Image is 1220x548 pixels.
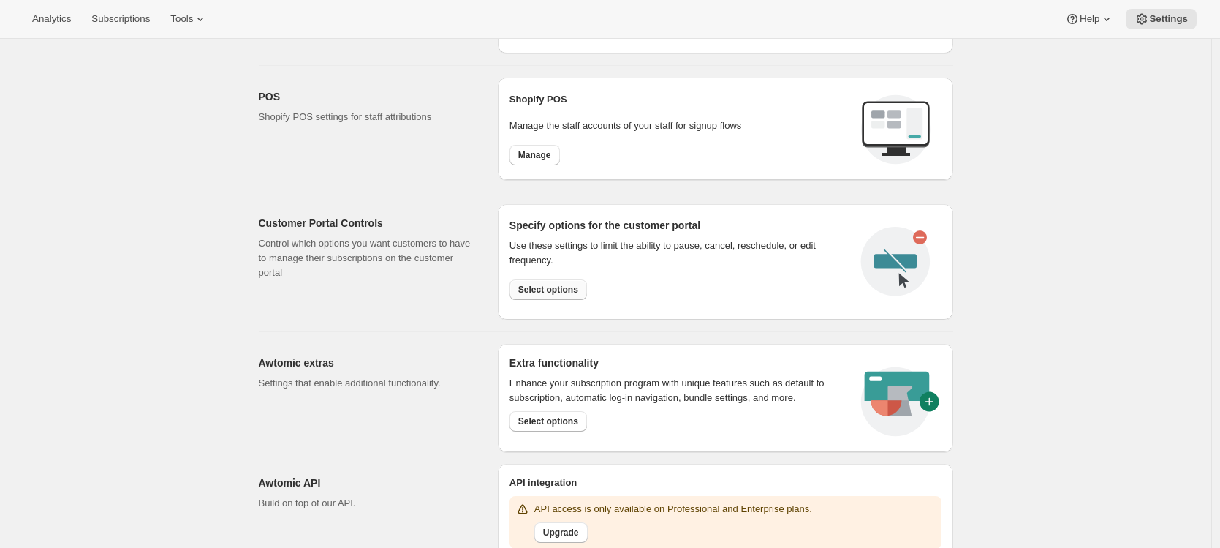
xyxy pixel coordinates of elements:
h2: POS [259,89,474,104]
span: Manage [518,149,551,161]
span: Upgrade [543,527,579,538]
h2: Specify options for the customer portal [509,218,849,233]
span: Subscriptions [91,13,150,25]
button: Upgrade [534,522,588,543]
h2: Shopify POS [509,92,849,107]
span: Settings [1149,13,1188,25]
p: Control which options you want customers to have to manage their subscriptions on the customer po... [259,236,474,280]
p: API access is only available on Professional and Enterprise plans. [534,502,812,517]
h2: API integration [509,476,941,490]
p: Shopify POS settings for staff attributions [259,110,474,124]
button: Analytics [23,9,80,29]
p: Enhance your subscription program with unique features such as default to subscription, automatic... [509,376,844,405]
p: Build on top of our API. [259,496,474,511]
button: Help [1056,9,1123,29]
span: Tools [170,13,193,25]
span: Help [1080,13,1099,25]
span: Select options [518,284,578,296]
h2: Awtomic extras [259,356,474,370]
span: Analytics [32,13,71,25]
div: Use these settings to limit the ability to pause, cancel, reschedule, or edit frequency. [509,239,849,268]
button: Subscriptions [83,9,159,29]
button: Select options [509,279,587,300]
button: Tools [162,9,216,29]
p: Manage the staff accounts of your staff for signup flows [509,119,849,133]
h2: Extra functionality [509,356,599,370]
h2: Awtomic API [259,476,474,490]
h2: Customer Portal Controls [259,216,474,230]
p: Settings that enable additional functionality. [259,376,474,391]
span: Select options [518,416,578,427]
button: Select options [509,411,587,432]
button: Settings [1126,9,1197,29]
button: Manage [509,145,560,165]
